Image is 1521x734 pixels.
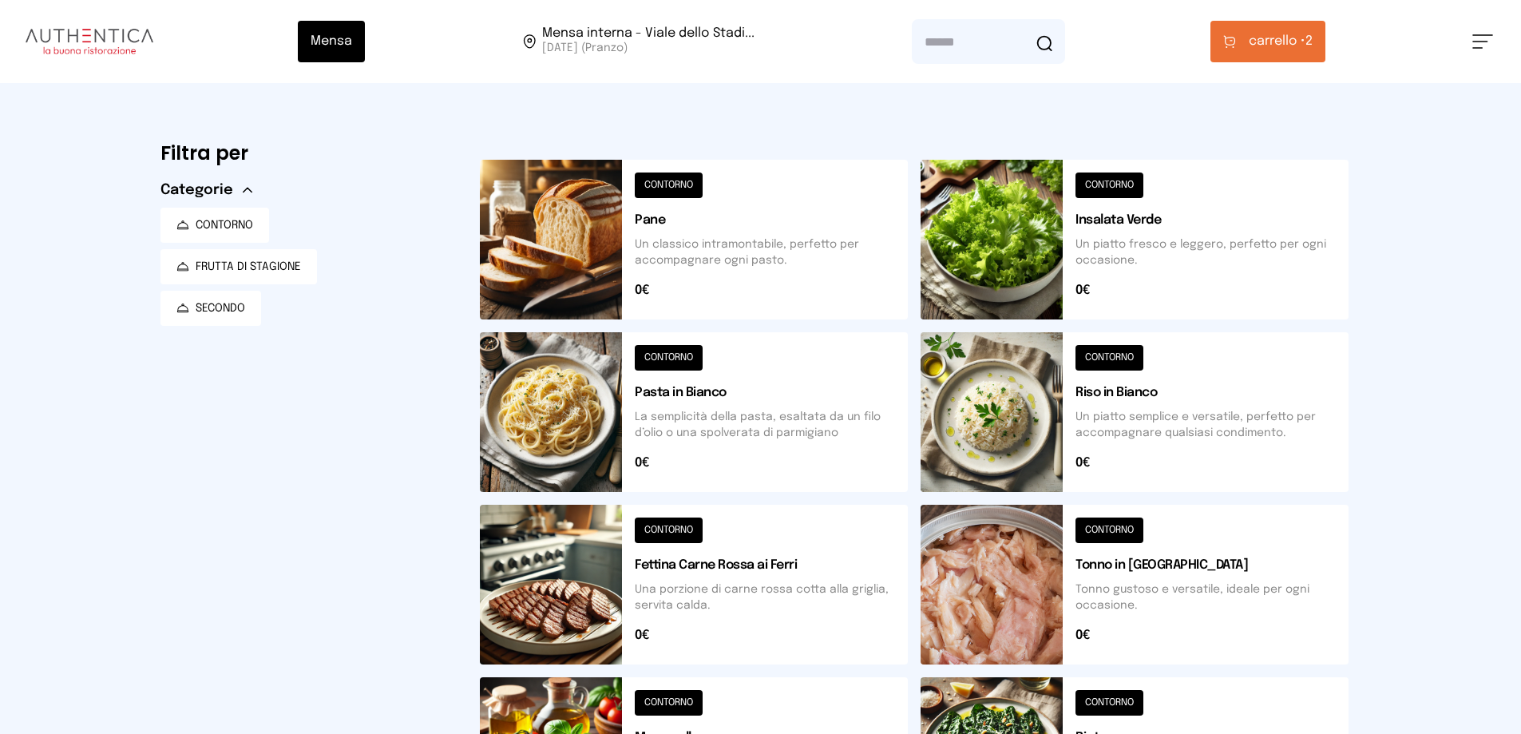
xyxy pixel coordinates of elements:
[196,259,301,275] span: FRUTTA DI STAGIONE
[196,300,245,316] span: SECONDO
[160,249,317,284] button: FRUTTA DI STAGIONE
[542,27,755,56] span: Viale dello Stadio, 77, 05100 Terni TR, Italia
[160,291,261,326] button: SECONDO
[1249,32,1313,51] span: 2
[298,21,365,62] button: Mensa
[160,179,252,201] button: Categorie
[1210,21,1325,62] button: carrello •2
[196,217,253,233] span: CONTORNO
[160,208,269,243] button: CONTORNO
[26,29,153,54] img: logo.8f33a47.png
[542,40,755,56] span: [DATE] (Pranzo)
[160,179,233,201] span: Categorie
[1249,32,1305,51] span: carrello •
[160,141,454,166] h6: Filtra per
